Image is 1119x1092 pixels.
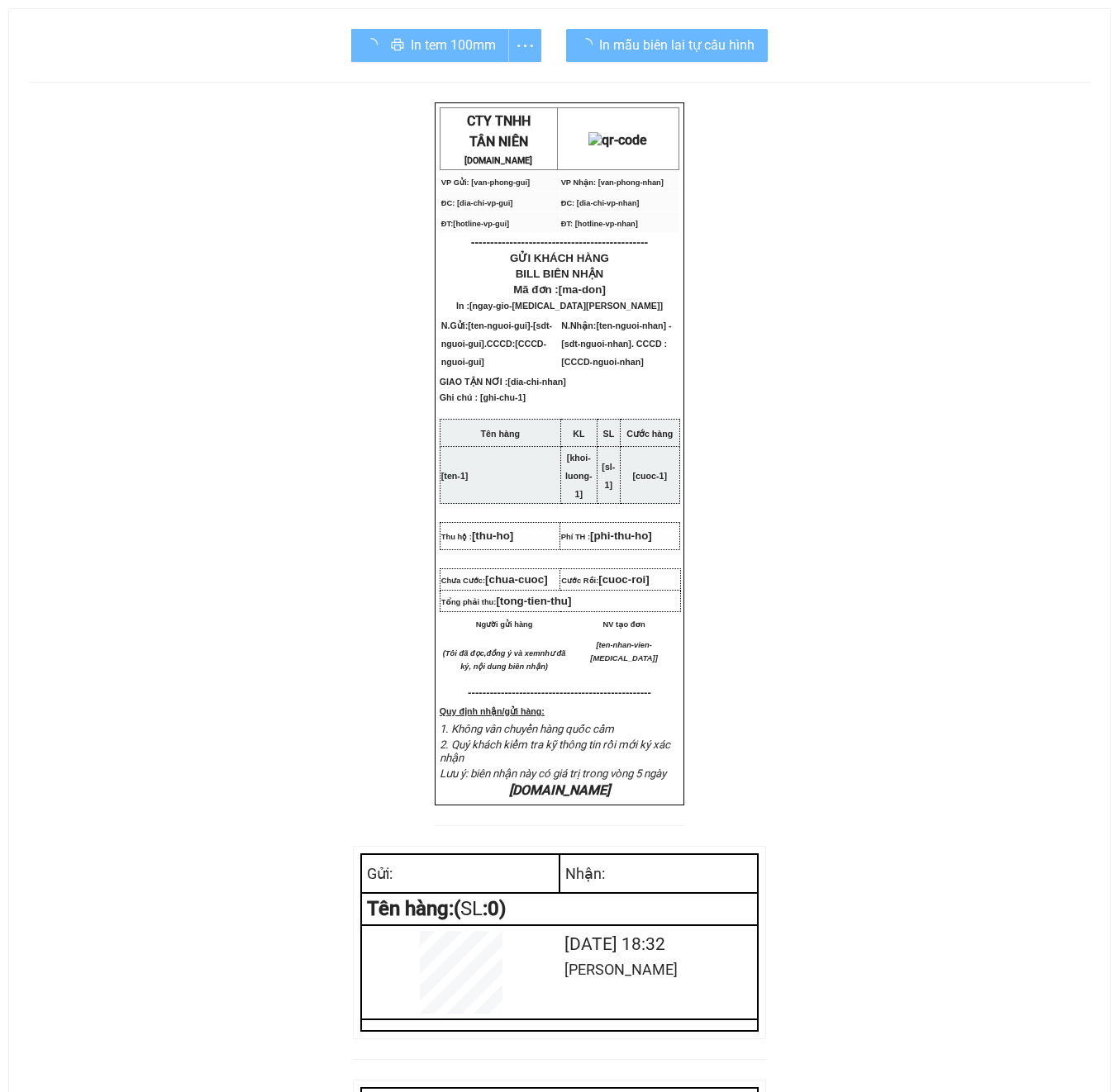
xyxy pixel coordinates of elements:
img: qr-code [588,132,647,148]
strong: Cước hàng [626,429,673,439]
span: ĐT: [hotline-vp-nhan] [561,220,638,228]
div: Tên hàng: ( : 0 ) [367,899,752,919]
div: [PERSON_NAME] [564,958,752,981]
span: SL [460,897,483,920]
span: --- [468,686,479,699]
span: [ten-nguoi-nhan] - [561,320,671,367]
div: [DATE] 18:32 [564,931,752,958]
strong: Tên hàng [481,429,520,439]
span: In : [456,301,663,311]
span: [ten-nhan-vien-[MEDICAL_DATA]] [590,641,658,662]
span: [khoi-luong-1] [565,453,593,499]
span: Lưu ý: biên nhận này có giá trị trong vòng 5 ngày [440,767,666,780]
span: [phi-thu-ho] [590,529,652,542]
span: N.Nhận: [561,320,671,367]
span: ĐT:[hotline-vp-gui] [441,220,509,228]
em: như đã ký, nội dung biên nhận) [460,649,565,671]
span: Người gửi hàng [476,620,533,629]
strong: KL [573,429,584,439]
span: [cuoc-roi] [598,573,649,586]
span: [chua-cuoc] [485,573,548,586]
span: Tổng phải thu: [441,598,572,606]
span: BILL BIÊN NHẬN [516,268,604,280]
span: T [469,134,477,150]
span: ĐC: [dia-chi-vp-nhan] [561,199,640,207]
strong: [DOMAIN_NAME] [464,155,532,166]
span: Mã đơn : [513,283,606,296]
span: VP Gửi: [van-phong-gui] [441,178,530,187]
span: [ngay-gio-[MEDICAL_DATA][PERSON_NAME]] [469,301,663,311]
span: N.Gửi: [441,320,552,367]
span: [tong-tien-thu] [496,595,571,607]
span: GỬI KHÁCH HÀNG [510,252,609,264]
span: [dia-chi-nhan] [507,377,565,387]
span: [cuoc-1] [633,471,667,481]
em: (Tôi đã đọc,đồng ý và xem [443,649,540,658]
span: Gửi: [367,865,393,882]
strong: SL [603,429,615,439]
span: [ten-nguoi-gui] [468,320,530,330]
span: - [441,320,552,367]
span: 1. Không vân chuyển hàng quốc cấm [440,723,614,735]
span: [sdt-nguoi-gui]. [441,320,552,367]
strong: Quy định nhận/gửi hàng: [440,706,545,716]
span: [sl-1] [602,462,615,490]
span: [ten-1] [441,471,469,481]
span: ---------------------------------------------- [471,235,648,249]
em: [DOMAIN_NAME] [509,782,610,798]
span: CTY TNHH [467,113,531,129]
span: [thu-ho] [472,529,513,542]
span: ĐC: [dia-chi-vp-gui] [441,199,513,207]
span: Cước Rồi: [561,577,649,585]
span: NV tạo đơn [603,620,645,629]
span: Chưa Cước: [441,577,548,585]
span: loading [579,38,599,51]
span: [sdt-nguoi-nhan]. CCCD : [561,339,667,367]
button: In mẫu biên lai tự cấu hình [566,29,768,62]
span: In mẫu biên lai tự cấu hình [599,35,755,55]
span: 2. Quý khách kiểm tra kỹ thông tin rồi mới ký xác nhận [440,738,670,764]
span: ÂN NIÊN [477,134,528,150]
span: VP Nhận: [van-phong-nhan] [561,178,664,187]
span: Phí TH : [561,533,652,541]
span: CCCD: [441,339,546,367]
span: Nhận: [565,865,605,882]
span: GIAO TẬN NƠI : [440,377,566,387]
span: Thu hộ : [441,533,513,541]
span: Ghi chú : [ghi-chu-1] [440,392,526,415]
span: [ma-don] [559,283,606,296]
span: [CCCD-nguoi-nhan] [561,357,643,367]
span: ----------------------------------------------- [479,686,651,699]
